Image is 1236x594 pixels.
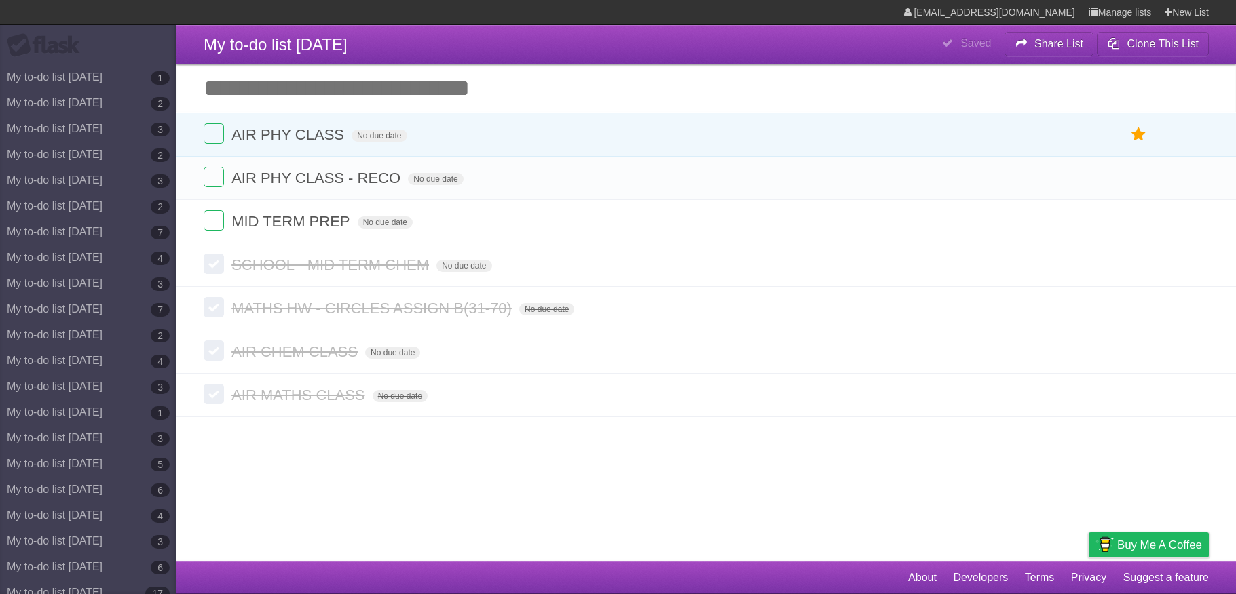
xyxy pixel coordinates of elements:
[204,35,348,54] span: My to-do list [DATE]
[1123,565,1209,591] a: Suggest a feature
[1005,32,1094,56] button: Share List
[231,170,404,186] span: AIR PHY CLASS - RECO
[151,148,170,162] b: 2
[231,213,353,230] span: MID TERM PREP
[908,565,937,591] a: About
[231,300,515,317] span: MATHS HW - CIRCLES ASSIGN B(31-70)
[151,561,170,574] b: 6
[373,390,428,402] span: No due date
[151,277,170,291] b: 3
[358,216,413,229] span: No due date
[151,329,170,342] b: 2
[231,343,361,360] span: AIR CHEM CLASS
[151,432,170,446] b: 3
[1071,565,1106,591] a: Privacy
[204,254,224,274] label: Done
[204,167,224,187] label: Done
[1089,532,1209,557] a: Buy me a coffee
[1127,38,1199,49] b: Clone This List
[231,387,368,403] span: AIR MATHS CLASS
[204,123,224,144] label: Done
[151,458,170,471] b: 5
[151,252,170,265] b: 4
[953,565,1008,591] a: Developers
[1095,533,1114,556] img: Buy me a coffee
[7,33,88,58] div: Flask
[1117,533,1202,557] span: Buy me a coffee
[231,256,432,273] span: SCHOOL - MID TERM CHEM
[151,535,170,549] b: 3
[960,37,991,49] b: Saved
[1025,565,1055,591] a: Terms
[151,509,170,523] b: 4
[151,380,170,394] b: 3
[151,123,170,136] b: 3
[151,200,170,214] b: 2
[204,297,224,317] label: Done
[151,226,170,239] b: 7
[151,97,170,111] b: 2
[151,174,170,188] b: 3
[204,210,224,231] label: Done
[436,260,491,272] span: No due date
[204,384,224,404] label: Done
[352,130,407,142] span: No due date
[151,303,170,317] b: 7
[151,355,170,368] b: 4
[151,483,170,497] b: 6
[519,303,574,315] span: No due date
[1034,38,1083,49] b: Share List
[408,173,463,185] span: No due date
[365,346,420,359] span: No due date
[204,340,224,361] label: Done
[151,71,170,85] b: 1
[1097,32,1209,56] button: Clone This List
[231,126,348,143] span: AIR PHY CLASS
[1126,123,1152,146] label: Star task
[151,406,170,420] b: 1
